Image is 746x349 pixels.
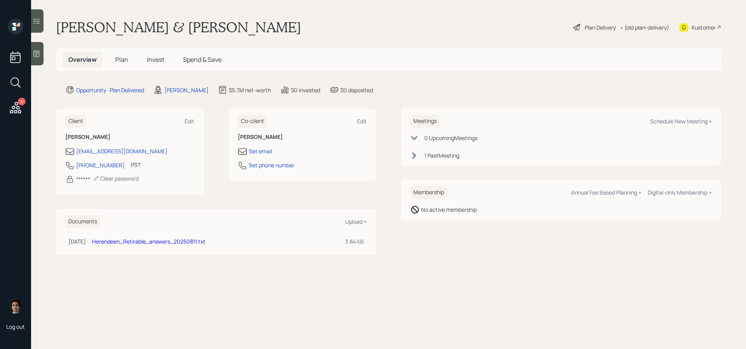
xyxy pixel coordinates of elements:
[93,175,139,182] div: Clear password
[56,19,301,36] h1: [PERSON_NAME] & [PERSON_NAME]
[249,147,272,155] div: Set email
[692,23,716,32] div: Kustomer
[131,161,141,169] div: PST
[650,118,712,125] div: Schedule New Meeting +
[340,86,373,94] div: $0 deposited
[68,55,97,64] span: Overview
[68,237,86,246] div: [DATE]
[8,298,23,314] img: harrison-schaefer-headshot-2.png
[648,189,712,196] div: Digital-only Membership +
[410,186,447,199] h6: Membership
[421,205,477,214] div: No active membership
[345,218,367,225] div: Upload +
[185,118,194,125] div: Edit
[65,134,194,140] h6: [PERSON_NAME]
[291,86,320,94] div: $0 invested
[147,55,164,64] span: Invest
[183,55,221,64] span: Spend & Save
[76,161,125,169] div: [PHONE_NUMBER]
[164,86,209,94] div: [PERSON_NAME]
[18,98,26,105] div: 6
[76,86,144,94] div: Opportunity · Plan Delivered
[620,23,669,32] div: • (old plan-delivery)
[92,238,206,245] a: Herendeen_Retirable_answers_20250811.txt
[249,161,295,169] div: Set phone number
[424,151,459,160] div: 1 Past Meeting
[65,215,100,228] h6: Documents
[571,189,641,196] div: Annual Fee Based Planning +
[345,237,364,246] div: 3.84 KB
[65,115,86,128] h6: Client
[238,115,267,128] h6: Co-client
[76,147,167,155] div: [EMAIL_ADDRESS][DOMAIN_NAME]
[6,323,25,330] div: Log out
[229,86,271,94] div: $5.7M net-worth
[357,118,367,125] div: Edit
[585,23,616,32] div: Plan Delivery
[238,134,367,140] h6: [PERSON_NAME]
[410,115,440,128] h6: Meetings
[424,134,478,142] div: 0 Upcoming Meeting s
[115,55,128,64] span: Plan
